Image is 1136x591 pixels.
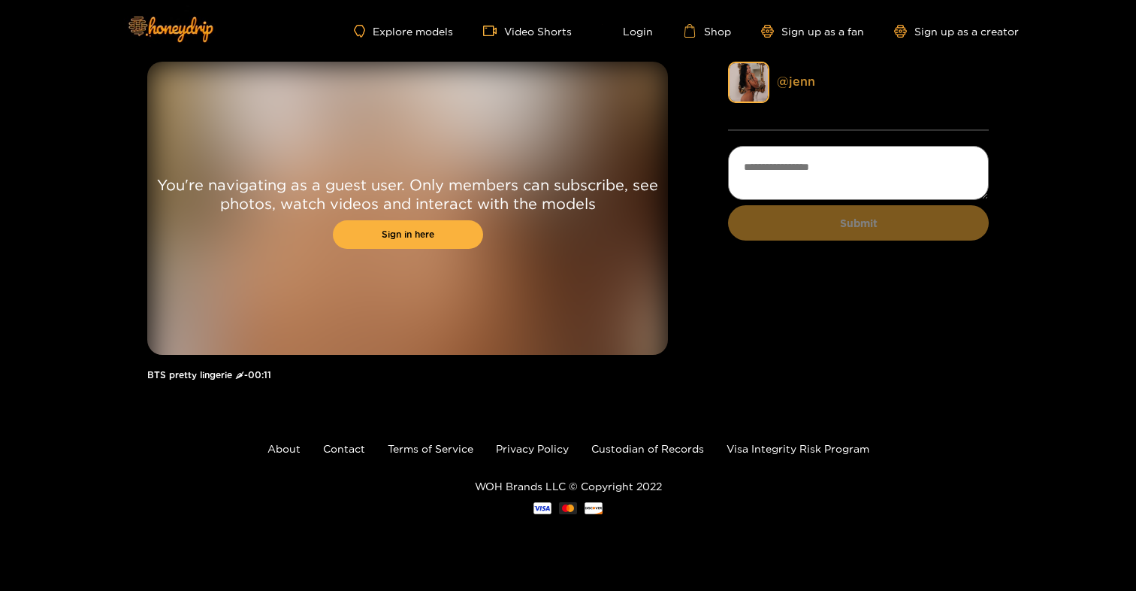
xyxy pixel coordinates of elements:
a: Sign up as a creator [894,25,1019,38]
p: You're navigating as a guest user. Only members can subscribe, see photos, watch videos and inter... [147,175,668,213]
h1: BTS pretty lingerie 🌶 - 00:11 [147,370,668,380]
a: Video Shorts [483,24,572,38]
a: Sign in here [333,220,483,249]
a: Sign up as a fan [761,25,864,38]
a: Contact [323,443,365,454]
a: @ jenn [777,74,815,88]
span: video-camera [483,24,504,38]
a: About [267,443,301,454]
a: Shop [683,24,731,38]
a: Privacy Policy [496,443,569,454]
a: Explore models [354,25,453,38]
a: Login [602,24,653,38]
button: Submit [728,205,989,241]
img: jenn [728,62,769,103]
a: Visa Integrity Risk Program [727,443,869,454]
a: Custodian of Records [591,443,704,454]
a: Terms of Service [388,443,473,454]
